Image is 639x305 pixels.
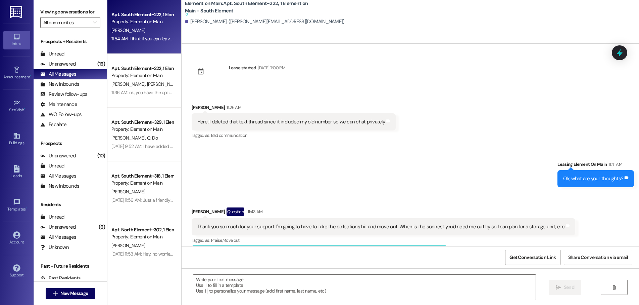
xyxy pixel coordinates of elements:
[556,285,561,290] i: 
[97,222,107,232] div: (6)
[111,119,174,126] div: Apt. South Element~329, 1 Element on Main - South Element
[43,17,90,28] input: All communities
[40,81,79,88] div: New Inbounds
[40,50,64,58] div: Unread
[223,237,240,243] span: Move out
[111,226,174,233] div: Apt. North Element~302, 1 Element on Main - North Element
[40,61,76,68] div: Unanswered
[111,65,174,72] div: Apt. South Element~222, 1 Element on Main - South Element
[111,135,147,141] span: [PERSON_NAME]
[505,250,560,265] button: Get Conversation Link
[40,121,66,128] div: Escalate
[3,97,30,115] a: Site Visit •
[3,130,30,148] a: Buildings
[568,254,628,261] span: Share Conversation via email
[111,36,352,42] div: 11:54 AM: I think if you can leave before the end of the month. that will keep your account from ...
[564,250,632,265] button: Share Conversation via email
[10,6,23,18] img: ResiDesk Logo
[509,254,556,261] span: Get Conversation Link
[111,197,331,203] div: [DATE] 11:56 AM: Just a friendly reminder that your rent is overdue. Please pay [DATE] to avoid f...
[111,126,174,133] div: Property: Element on Main
[111,189,145,195] span: [PERSON_NAME]
[3,196,30,215] a: Templates •
[563,175,623,182] div: Ok, what are your thoughts?
[30,74,31,78] span: •
[40,91,87,98] div: Review follow-ups
[246,208,263,215] div: 11:43 AM
[192,104,396,113] div: [PERSON_NAME]
[211,237,223,243] span: Praise ,
[111,72,174,79] div: Property: Element on Main
[147,135,158,141] span: Q. Do
[185,18,345,25] div: [PERSON_NAME]. ([PERSON_NAME][EMAIL_ADDRESS][DOMAIN_NAME])
[60,290,88,297] span: New Message
[256,64,285,71] div: [DATE] 7:00 PM
[607,161,622,168] div: 11:41 AM
[46,288,95,299] button: New Message
[111,173,174,180] div: Apt. South Element~318, 1 Element on Main - South Element
[111,18,174,25] div: Property: Element on Main
[40,101,77,108] div: Maintenance
[40,234,76,241] div: All Messages
[40,71,76,78] div: All Messages
[564,284,574,291] span: Send
[40,275,81,282] div: Past Residents
[111,89,593,96] div: 11:36 AM: ok, you have the option of hurrying to get someone in your apt, or just move out and ta...
[111,11,174,18] div: Apt. South Element~222, 1 Element on Main - South Element
[111,27,145,33] span: [PERSON_NAME]
[40,224,76,231] div: Unanswered
[3,31,30,49] a: Inbox
[111,180,174,187] div: Property: Element on Main
[40,162,64,169] div: Unread
[147,81,180,87] span: [PERSON_NAME]
[40,111,82,118] div: WO Follow-ups
[197,223,565,230] div: Thank you so much for your support. I'm going to have to take the collections hit and move out. W...
[111,233,174,240] div: Property: Element on Main
[34,38,107,45] div: Prospects + Residents
[40,183,79,190] div: New Inbounds
[197,118,385,125] div: Here, I deleted that text thread since it included my old number so we can chat privately
[557,161,634,170] div: Leasing Element On Main
[192,235,576,245] div: Tagged as:
[26,206,27,211] span: •
[192,130,396,140] div: Tagged as:
[93,20,97,25] i: 
[34,263,107,270] div: Past + Future Residents
[34,201,107,208] div: Residents
[192,207,576,218] div: [PERSON_NAME]
[549,280,581,295] button: Send
[53,291,58,296] i: 
[40,244,69,251] div: Unknown
[96,151,107,161] div: (10)
[111,242,145,249] span: [PERSON_NAME]
[24,107,25,111] span: •
[3,163,30,181] a: Leads
[225,104,241,111] div: 11:26 AM
[34,140,107,147] div: Prospects
[3,262,30,280] a: Support
[111,81,147,87] span: [PERSON_NAME]
[611,285,617,290] i: 
[40,152,76,159] div: Unanswered
[227,207,244,216] div: Question
[211,132,247,138] span: Bad communication
[229,64,256,71] div: Lease started
[96,59,107,69] div: (16)
[111,251,219,257] div: [DATE] 11:53 AM: Hey, no worries at all! Have a great day!
[40,173,76,180] div: All Messages
[3,229,30,247] a: Account
[40,214,64,221] div: Unread
[111,143,287,149] div: [DATE] 9:52 AM: I have added your referral credit to your account. Have a wonderful day! :)
[40,7,100,17] label: Viewing conversations for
